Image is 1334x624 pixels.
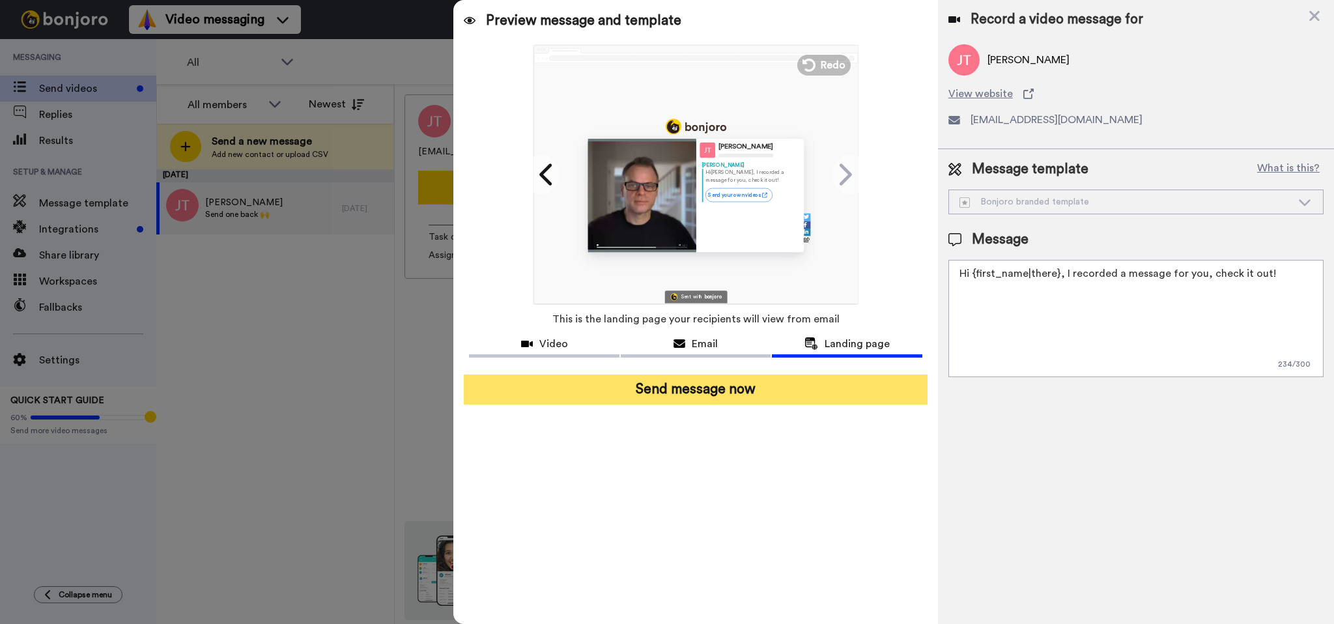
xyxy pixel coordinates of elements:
span: [EMAIL_ADDRESS][DOMAIN_NAME] [971,112,1142,128]
div: bonjoro [704,294,721,299]
img: Profile Image [699,142,715,158]
div: [PERSON_NAME] [702,161,798,168]
span: This is the landing page your recipients will view from email [552,305,840,333]
a: Send your own videos [705,188,772,202]
img: logo_full.png [665,119,726,134]
span: Video [539,336,568,352]
p: Hi [PERSON_NAME] , I recorded a message for you, check it out! [705,169,798,184]
a: View website [948,86,1324,102]
textarea: Hi {first_name|there}, I recorded a message for you, check it out! [948,260,1324,377]
img: Bonjoro Logo [670,293,677,300]
div: Bonjoro branded template [959,195,1292,208]
img: demo-template.svg [959,197,970,208]
span: Email [692,336,718,352]
div: Sent with [681,294,702,299]
img: player-controls-full.svg [588,239,696,251]
span: Message [972,230,1029,249]
span: Landing page [825,336,890,352]
div: [PERSON_NAME] [718,143,773,151]
button: What is this? [1253,160,1324,179]
button: Send message now [464,375,927,404]
span: Message template [972,160,1088,179]
span: View website [948,86,1013,102]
